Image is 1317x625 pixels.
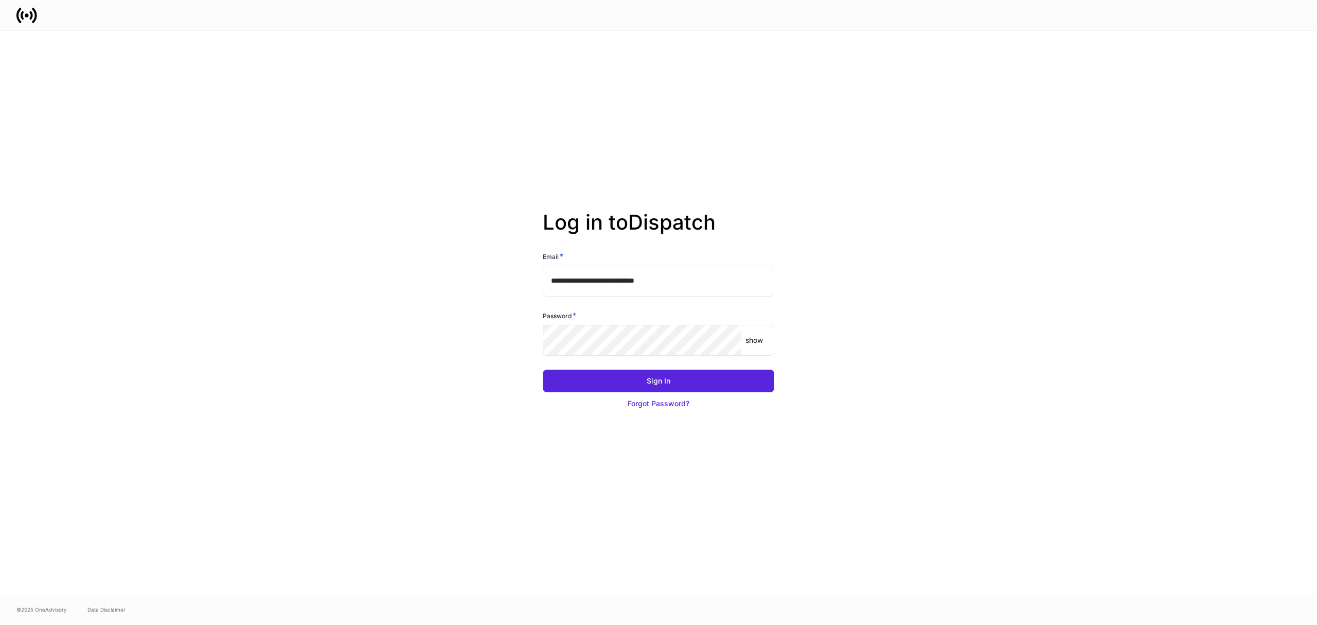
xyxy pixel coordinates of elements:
[543,370,774,392] button: Sign In
[543,251,563,262] h6: Email
[87,605,126,614] a: Data Disclaimer
[745,335,763,345] p: show
[16,605,67,614] span: © 2025 OneAdvisory
[628,398,689,409] div: Forgot Password?
[543,310,576,321] h6: Password
[543,210,774,251] h2: Log in to Dispatch
[647,376,670,386] div: Sign In
[543,392,774,415] button: Forgot Password?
